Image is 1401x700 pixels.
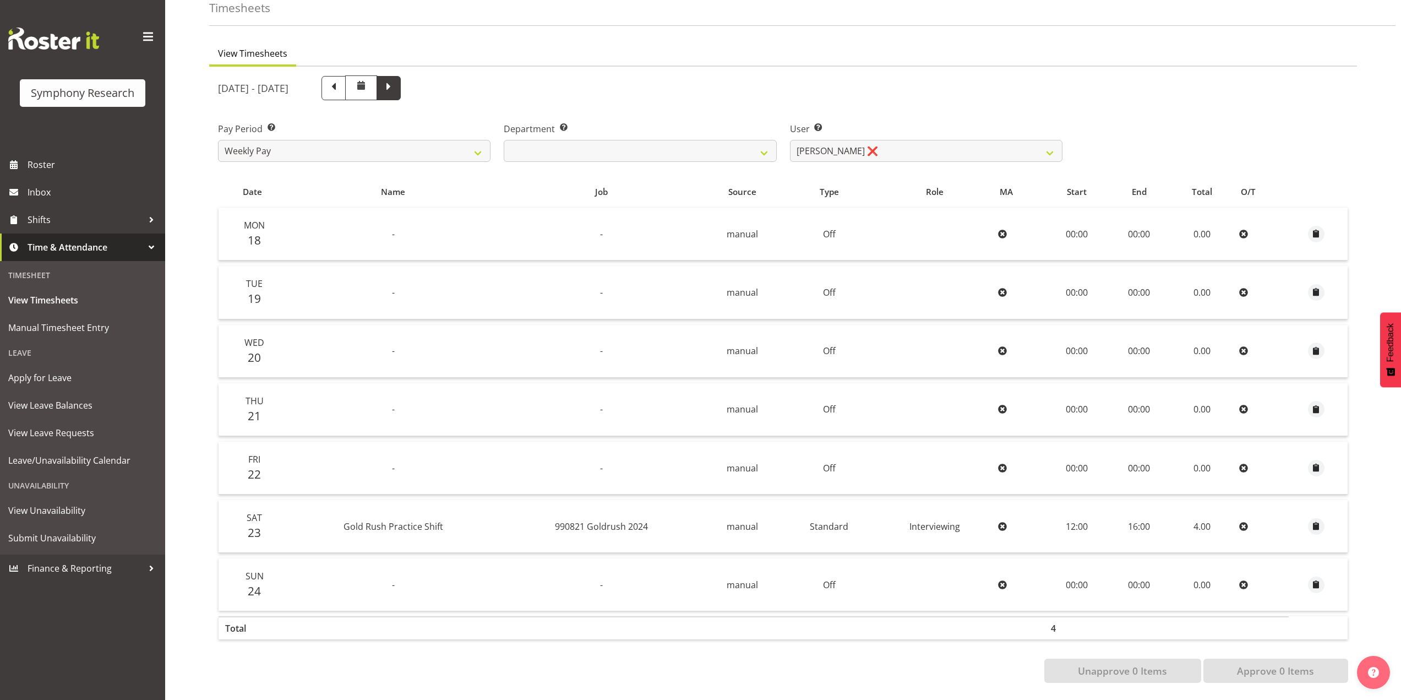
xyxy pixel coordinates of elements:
[218,122,490,135] label: Pay Period
[507,186,696,198] div: Job
[1109,208,1170,261] td: 00:00
[8,370,157,386] span: Apply for Leave
[248,525,261,540] span: 23
[1044,266,1108,319] td: 00:00
[782,558,876,611] td: Off
[3,497,162,524] a: View Unavailability
[292,186,494,198] div: Name
[1109,500,1170,553] td: 16:00
[8,319,157,336] span: Manual Timesheet Entry
[782,500,876,553] td: Standard
[1169,383,1234,436] td: 0.00
[782,208,876,261] td: Off
[1176,186,1228,198] div: Total
[1109,442,1170,495] td: 00:00
[392,345,395,357] span: -
[727,345,758,357] span: manual
[1169,442,1234,495] td: 0.00
[1203,659,1348,683] button: Approve 0 Items
[1044,325,1108,378] td: 00:00
[600,579,603,591] span: -
[248,453,260,465] span: Fri
[727,228,758,240] span: manual
[1368,667,1379,678] img: help-xxl-2.png
[882,186,988,198] div: Role
[8,452,157,469] span: Leave/Unavailability Calendar
[1169,325,1234,378] td: 0.00
[28,560,143,577] span: Finance & Reporting
[248,466,261,482] span: 22
[3,286,162,314] a: View Timesheets
[248,583,261,599] span: 24
[218,47,287,60] span: View Timesheets
[600,345,603,357] span: -
[782,442,876,495] td: Off
[248,291,261,306] span: 19
[344,520,443,533] span: Gold Rush Practice Shift
[28,239,143,256] span: Time & Attendance
[600,228,603,240] span: -
[392,462,395,474] span: -
[248,350,261,365] span: 20
[727,579,758,591] span: manual
[727,286,758,299] span: manual
[3,314,162,341] a: Manual Timesheet Entry
[1109,266,1170,319] td: 00:00
[1386,323,1395,362] span: Feedback
[1380,312,1401,387] button: Feedback - Show survey
[782,325,876,378] td: Off
[789,186,870,198] div: Type
[1109,558,1170,611] td: 00:00
[3,419,162,447] a: View Leave Requests
[1044,383,1108,436] td: 00:00
[909,520,960,533] span: Interviewing
[246,278,263,290] span: Tue
[8,292,157,308] span: View Timesheets
[248,408,261,424] span: 21
[247,512,262,524] span: Sat
[1044,659,1201,683] button: Unapprove 0 Items
[504,122,776,135] label: Department
[1044,208,1108,261] td: 00:00
[3,364,162,392] a: Apply for Leave
[1169,558,1234,611] td: 0.00
[219,616,286,639] th: Total
[3,341,162,364] div: Leave
[727,520,758,533] span: manual
[392,286,395,299] span: -
[1078,664,1167,678] span: Unapprove 0 Items
[782,266,876,319] td: Off
[218,82,288,94] h5: [DATE] - [DATE]
[600,403,603,415] span: -
[1044,616,1108,639] th: 4
[1169,266,1234,319] td: 0.00
[244,219,265,231] span: Mon
[246,570,264,582] span: Sun
[392,228,395,240] span: -
[1109,325,1170,378] td: 00:00
[1169,500,1234,553] td: 4.00
[1000,186,1038,198] div: MA
[244,337,264,349] span: Wed
[1237,664,1314,678] span: Approve 0 Items
[782,383,876,436] td: Off
[1169,208,1234,261] td: 0.00
[8,425,157,441] span: View Leave Requests
[209,2,270,14] h4: Timesheets
[3,447,162,474] a: Leave/Unavailability Calendar
[1115,186,1163,198] div: End
[600,286,603,299] span: -
[1044,442,1108,495] td: 00:00
[555,520,648,533] span: 990821 Goldrush 2024
[727,403,758,415] span: manual
[31,85,134,101] div: Symphony Research
[600,462,603,474] span: -
[3,264,162,286] div: Timesheet
[1044,500,1108,553] td: 12:00
[8,502,157,519] span: View Unavailability
[392,403,395,415] span: -
[392,579,395,591] span: -
[8,397,157,414] span: View Leave Balances
[28,211,143,228] span: Shifts
[3,474,162,497] div: Unavailability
